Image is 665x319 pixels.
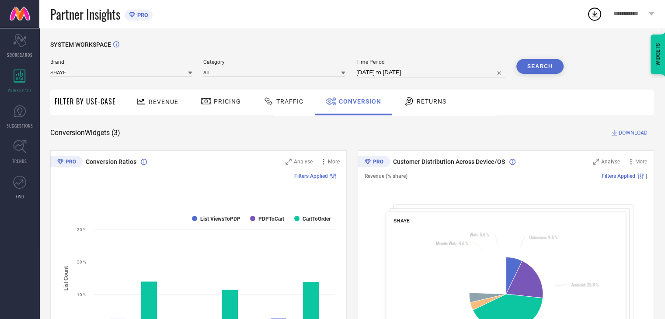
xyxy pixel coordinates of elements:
[86,158,136,165] span: Conversion Ratios
[77,227,86,232] text: 30 %
[7,122,33,129] span: SUGGESTIONS
[529,235,558,240] text: : 9.5 %
[635,159,647,165] span: More
[7,52,33,58] span: SCORECARDS
[435,241,456,246] tspan: Mobile Web
[393,158,505,165] span: Customer Distribution Across Device/OS
[417,98,446,105] span: Returns
[339,98,381,105] span: Conversion
[435,241,468,246] text: : 4.6 %
[258,216,284,222] text: PDPToCart
[393,218,410,224] span: SHAYE
[571,282,585,287] tspan: Android
[8,87,32,94] span: WORKSPACE
[50,156,83,169] div: Premium
[276,98,303,105] span: Traffic
[149,98,178,105] span: Revenue
[16,193,24,200] span: FWD
[12,158,27,164] span: TRENDS
[294,173,328,179] span: Filters Applied
[356,67,505,78] input: Select time period
[203,59,345,65] span: Category
[646,173,647,179] span: |
[303,216,331,222] text: CartToOrder
[356,59,505,65] span: Time Period
[593,159,599,165] svg: Zoom
[63,266,69,290] tspan: List Count
[571,282,599,287] text: : 25.8 %
[601,159,620,165] span: Analyse
[50,59,192,65] span: Brand
[77,260,86,264] text: 20 %
[358,156,390,169] div: Premium
[55,96,116,107] span: Filter By Use-Case
[529,235,546,240] tspan: Unknown
[135,12,148,18] span: PRO
[294,159,313,165] span: Analyse
[338,173,340,179] span: |
[516,59,564,74] button: Search
[602,173,635,179] span: Filters Applied
[214,98,241,105] span: Pricing
[50,41,111,48] span: SYSTEM WORKSPACE
[587,6,602,22] div: Open download list
[50,128,120,137] span: Conversion Widgets ( 3 )
[619,128,648,137] span: DOWNLOAD
[285,159,292,165] svg: Zoom
[50,5,120,23] span: Partner Insights
[470,232,477,237] tspan: Web
[77,292,86,297] text: 10 %
[200,216,240,222] text: List ViewsToPDP
[365,173,407,179] span: Revenue (% share)
[470,232,489,237] text: : 5.6 %
[328,159,340,165] span: More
